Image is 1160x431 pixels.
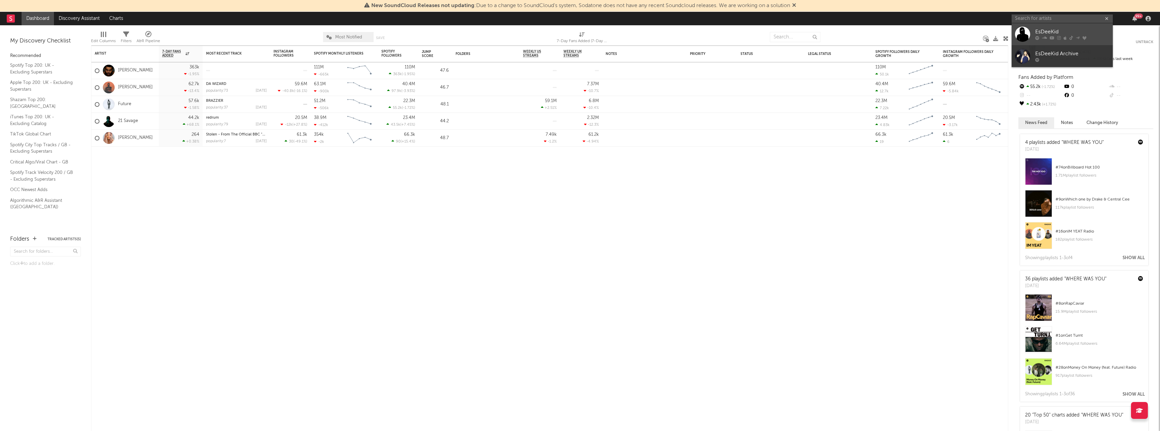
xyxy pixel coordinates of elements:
[206,116,267,120] div: redrum
[808,52,852,56] div: Legal Status
[376,36,385,40] button: Save
[588,132,599,137] div: 61.2k
[402,82,415,86] div: 40.4M
[583,105,599,110] div: -10.4 %
[422,50,439,58] div: Jump Score
[314,132,324,137] div: 354k
[1020,190,1148,222] a: #9onWhich one by Drake & Central Cee117kplaylist followers
[403,99,415,103] div: 22.3M
[1018,117,1054,128] button: News Feed
[1055,308,1143,316] div: 15.9M playlist followers
[188,116,199,120] div: 44.2k
[875,65,886,69] div: 110M
[1020,358,1148,390] a: #28onMoney On Money (feat. Future) Radio917playlist followers
[10,79,74,93] a: Apple Top 200: UK - Excluding Superstars
[10,113,74,127] a: iTunes Top 200: UK - Excluding Catalog
[1134,13,1143,19] div: 99 +
[206,82,226,86] a: DA WIZARD
[91,29,116,48] div: Edit Columns
[297,132,307,137] div: 61.3k
[391,139,415,144] div: ( )
[973,113,1004,130] svg: Chart title
[344,62,375,79] svg: Chart title
[118,135,153,141] a: [PERSON_NAME]
[943,116,955,120] div: 20.5M
[293,123,306,127] span: +27.8 %
[943,132,953,137] div: 61.3k
[1055,163,1143,172] div: # 74 on Billboard Hot 100
[587,82,599,86] div: 7.37M
[10,247,81,256] input: Search for folders...
[118,101,131,107] a: Future
[943,123,958,127] div: -3.17k
[589,99,599,103] div: 6.8M
[344,79,375,96] svg: Chart title
[137,37,160,45] div: A&R Pipeline
[943,50,993,58] div: Instagram Followers Daily Growth
[557,37,607,45] div: 7-Day Fans Added (7-Day Fans Added)
[1025,390,1075,398] div: Showing playlist s 1- 3 of 36
[105,12,128,25] a: Charts
[289,140,293,144] span: 30
[1055,364,1143,372] div: # 28 on Money On Money (feat. Future) Radio
[403,116,415,120] div: 23.4M
[1123,392,1145,397] button: Show All
[741,52,784,56] div: Status
[584,122,599,127] div: -12.3 %
[371,3,790,8] span: : Due to a change to SoundCloud's system, Sodatone does not have any recent Soundcloud releases. ...
[1025,146,1104,153] div: [DATE]
[10,158,74,166] a: Critical Algo/Viral Chart - GB
[281,122,307,127] div: ( )
[456,52,506,56] div: Folders
[546,132,557,137] div: 7.49k
[371,3,474,8] span: New SoundCloud Releases not updating
[192,132,199,137] div: 264
[1055,204,1143,212] div: 117k playlist followers
[295,89,306,93] span: -16.1 %
[91,37,116,45] div: Edit Columns
[137,29,160,48] div: A&R Pipeline
[1025,283,1106,289] div: [DATE]
[1018,75,1073,80] span: Fans Added by Platform
[523,50,547,58] span: Weekly US Streams
[1018,100,1063,109] div: 2.43k
[1012,14,1113,23] input: Search for artists
[943,82,955,86] div: 59.6M
[314,140,324,144] div: -2k
[183,122,199,127] div: +68.1 %
[10,96,74,110] a: Shazam Top 200: [GEOGRAPHIC_DATA]
[875,82,888,86] div: 40.4M
[256,123,267,126] div: [DATE]
[278,89,307,93] div: ( )
[10,186,74,193] a: OCC Newest Adds
[1062,140,1104,145] a: "WHERE WAS YOU"
[1055,236,1143,244] div: 182 playlist followers
[335,35,362,39] span: Most Notified
[118,118,138,124] a: 21 Savage
[1055,340,1143,348] div: 6.64M playlist followers
[10,37,81,45] div: My Discovery Checklist
[973,79,1004,96] svg: Chart title
[1041,103,1056,106] span: +1.72 %
[1025,254,1073,262] div: Showing playlist s 1- 3 of 4
[282,89,294,93] span: -40.8k
[1063,83,1108,91] div: 0
[285,139,307,144] div: ( )
[906,130,936,147] svg: Chart title
[875,99,887,103] div: 22.3M
[95,52,145,56] div: Artist
[1080,117,1125,128] button: Change History
[906,79,936,96] svg: Chart title
[404,132,415,137] div: 66.3k
[182,139,199,144] div: +0.38 %
[1108,91,1153,100] div: --
[10,141,74,155] a: Spotify City Top Tracks / GB - Excluding Superstars
[584,89,599,93] div: -10.7 %
[1108,83,1153,91] div: --
[1055,300,1143,308] div: # 8 on RapCaviar
[314,72,329,76] div: -665k
[1081,413,1123,418] a: "WHERE WAS YOU"
[10,197,74,211] a: Algorithmic A&R Assistant ([GEOGRAPHIC_DATA])
[422,84,449,92] div: 46.7
[314,82,326,86] div: 63.1M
